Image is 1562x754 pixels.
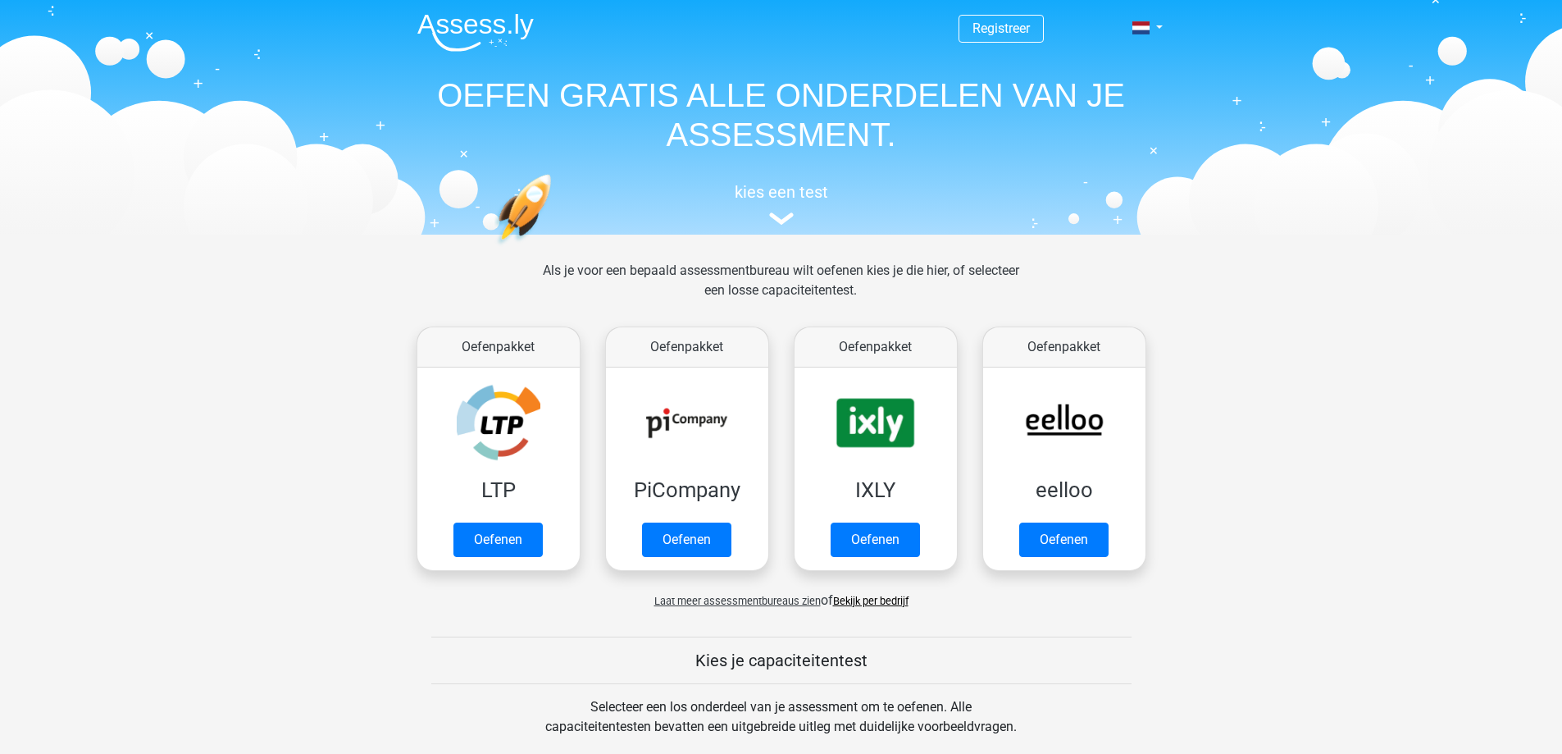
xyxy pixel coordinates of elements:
[769,212,794,225] img: assessment
[404,578,1159,610] div: of
[1019,523,1109,557] a: Oefenen
[654,595,821,607] span: Laat meer assessmentbureaus zien
[972,21,1030,36] a: Registreer
[404,75,1159,154] h1: OEFEN GRATIS ALLE ONDERDELEN VAN JE ASSESSMENT.
[831,523,920,557] a: Oefenen
[642,523,731,557] a: Oefenen
[404,182,1159,202] h5: kies een test
[404,182,1159,226] a: kies een test
[417,13,534,52] img: Assessly
[431,651,1132,670] h5: Kies je capaciteitentest
[494,174,615,322] img: oefenen
[453,523,543,557] a: Oefenen
[530,261,1032,320] div: Als je voor een bepaald assessmentbureau wilt oefenen kies je die hier, of selecteer een losse ca...
[833,595,909,607] a: Bekijk per bedrijf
